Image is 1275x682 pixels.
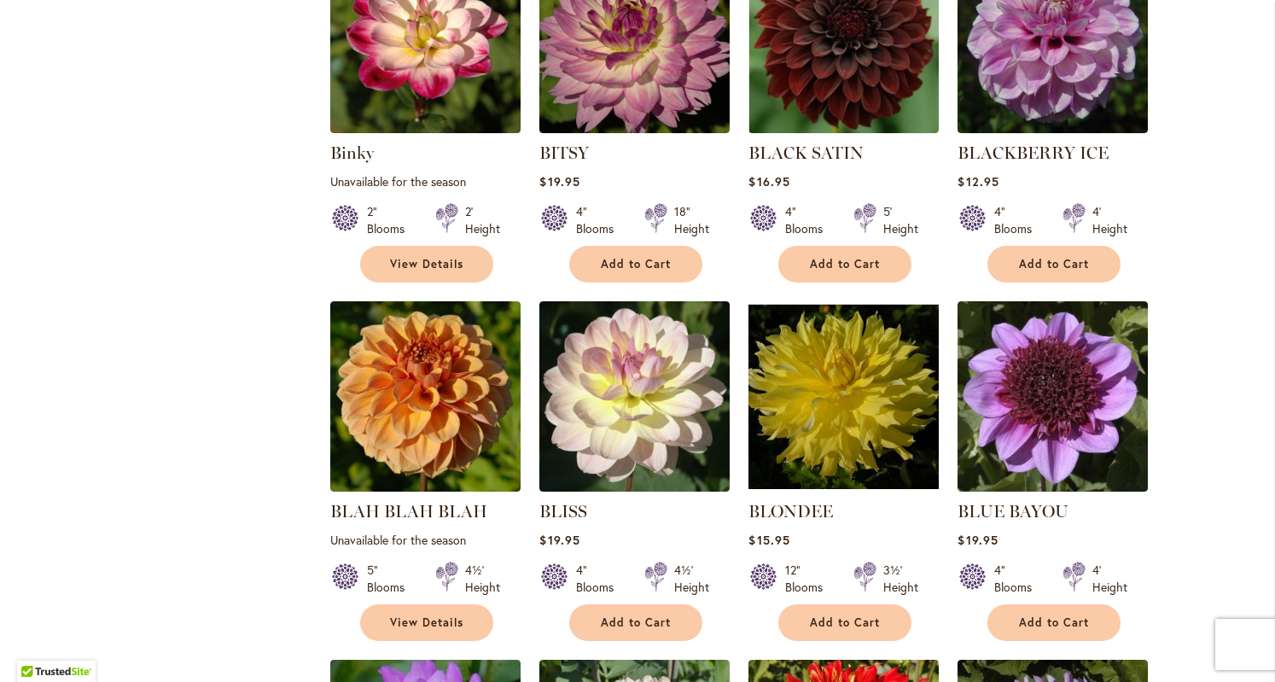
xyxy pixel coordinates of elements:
[569,246,702,283] button: Add to Cart
[810,615,880,630] span: Add to Cart
[360,604,493,641] a: View Details
[330,532,521,548] p: Unavailable for the season
[958,532,998,548] span: $19.95
[1019,615,1089,630] span: Add to Cart
[748,301,939,492] img: Blondee
[748,120,939,137] a: BLACK SATIN
[958,501,1068,522] a: BLUE BAYOU
[390,615,463,630] span: View Details
[778,604,911,641] button: Add to Cart
[883,562,918,596] div: 3½' Height
[390,257,463,271] span: View Details
[994,562,1042,596] div: 4" Blooms
[785,203,833,237] div: 4" Blooms
[539,501,587,522] a: BLISS
[330,173,521,189] p: Unavailable for the season
[748,143,864,163] a: BLACK SATIN
[330,479,521,495] a: Blah Blah Blah
[883,203,918,237] div: 5' Height
[539,532,579,548] span: $19.95
[569,604,702,641] button: Add to Cart
[748,173,789,189] span: $16.95
[330,301,521,492] img: Blah Blah Blah
[465,562,500,596] div: 4½' Height
[539,173,579,189] span: $19.95
[601,615,671,630] span: Add to Cart
[539,120,730,137] a: BITSY
[748,501,833,522] a: BLONDEE
[1019,257,1089,271] span: Add to Cart
[958,143,1109,163] a: BLACKBERRY ICE
[987,246,1121,283] button: Add to Cart
[465,203,500,237] div: 2' Height
[13,621,61,669] iframe: Launch Accessibility Center
[674,562,709,596] div: 4½' Height
[539,479,730,495] a: BLISS
[539,301,730,492] img: BLISS
[1092,203,1127,237] div: 4' Height
[810,257,880,271] span: Add to Cart
[601,257,671,271] span: Add to Cart
[1092,562,1127,596] div: 4' Height
[748,532,789,548] span: $15.95
[958,301,1148,492] img: BLUE BAYOU
[785,562,833,596] div: 12" Blooms
[958,120,1148,137] a: BLACKBERRY ICE
[748,479,939,495] a: Blondee
[367,562,415,596] div: 5" Blooms
[958,173,998,189] span: $12.95
[778,246,911,283] button: Add to Cart
[958,479,1148,495] a: BLUE BAYOU
[987,604,1121,641] button: Add to Cart
[360,246,493,283] a: View Details
[330,501,487,522] a: BLAH BLAH BLAH
[674,203,709,237] div: 18" Height
[330,143,374,163] a: Binky
[367,203,415,237] div: 2" Blooms
[994,203,1042,237] div: 4" Blooms
[330,120,521,137] a: Binky
[539,143,589,163] a: BITSY
[576,562,624,596] div: 4" Blooms
[576,203,624,237] div: 4" Blooms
